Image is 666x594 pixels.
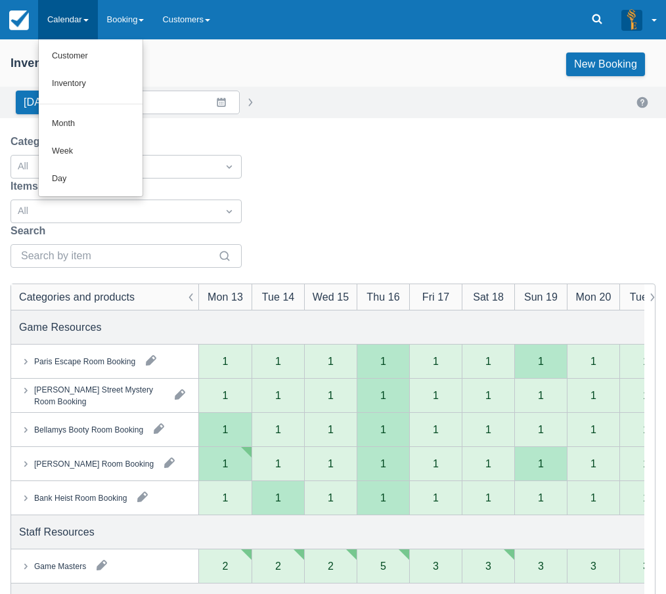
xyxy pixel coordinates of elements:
a: New Booking [566,53,645,76]
div: 3 [538,561,544,572]
div: 1 [538,493,544,503]
div: [PERSON_NAME] Room Booking [34,458,154,470]
div: 1 [275,493,281,503]
div: Categories and products [19,289,135,305]
a: Month [39,110,143,138]
label: Categories [11,134,70,150]
div: Bellamys Booty Room Booking [34,424,143,436]
label: Search [11,223,51,239]
div: 1 [485,391,491,401]
div: 1 [223,356,229,367]
div: Inventory Calendar [11,56,119,71]
div: 1 [328,425,334,435]
ul: Calendar [38,39,143,197]
div: 1 [590,459,596,469]
div: 1 [223,425,229,435]
div: 1 [538,459,544,469]
div: 1 [328,356,334,367]
div: 3 [643,561,649,572]
div: 1 [538,391,544,401]
div: [PERSON_NAME] Street Mystery Room Booking [34,384,164,408]
div: 1 [380,391,386,401]
div: 2 [275,561,281,572]
div: 1 [433,459,439,469]
div: Mon 20 [576,289,611,305]
div: 1 [380,425,386,435]
div: Staff Resources [19,524,95,540]
div: 1 [590,356,596,367]
label: Items [11,179,43,194]
a: Day [39,165,143,193]
div: 1 [223,391,229,401]
div: 1 [485,425,491,435]
a: Week [39,138,143,165]
div: 1 [538,425,544,435]
div: Sun 19 [524,289,558,305]
div: 1 [275,459,281,469]
div: 1 [643,459,649,469]
div: 1 [328,493,334,503]
button: [DATE] [16,91,65,114]
div: Sat 18 [473,289,504,305]
div: 1 [328,459,334,469]
div: 1 [433,493,439,503]
div: 1 [538,356,544,367]
div: 1 [223,459,229,469]
input: Search by item [21,244,215,268]
div: Tue 21 [630,289,663,305]
a: Customer [39,43,143,70]
div: 1 [485,459,491,469]
img: checkfront-main-nav-mini-logo.png [9,11,29,30]
div: Wed 15 [313,289,349,305]
div: 1 [328,391,334,401]
div: 2 [223,561,229,572]
span: Dropdown icon [223,205,236,218]
div: 1 [433,391,439,401]
div: 3 [433,561,439,572]
div: Paris Escape Room Booking [34,356,135,368]
div: 1 [433,356,439,367]
div: Game Masters [34,561,86,572]
div: 1 [380,493,386,503]
div: Mon 13 [208,289,243,305]
div: Game Resources [19,320,102,335]
div: 1 [590,425,596,435]
div: 1 [275,425,281,435]
div: 1 [485,356,491,367]
div: Bank Heist Room Booking [34,492,127,504]
div: Tue 14 [262,289,295,305]
div: Thu 16 [366,289,399,305]
div: 3 [590,561,596,572]
div: 1 [643,391,649,401]
div: 1 [643,425,649,435]
span: Dropdown icon [223,160,236,173]
div: 1 [485,493,491,503]
div: 1 [433,425,439,435]
div: 1 [643,493,649,503]
div: 1 [590,391,596,401]
div: 1 [275,391,281,401]
a: Inventory [39,70,143,98]
img: A3 [621,9,642,30]
input: Date [91,91,240,114]
div: Fri 17 [422,289,449,305]
div: 5 [380,561,386,572]
div: 1 [275,356,281,367]
div: 1 [380,356,386,367]
div: 2 [328,561,334,572]
div: 1 [380,459,386,469]
div: 1 [643,356,649,367]
div: 3 [485,561,491,572]
div: 1 [590,493,596,503]
div: 1 [223,493,229,503]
